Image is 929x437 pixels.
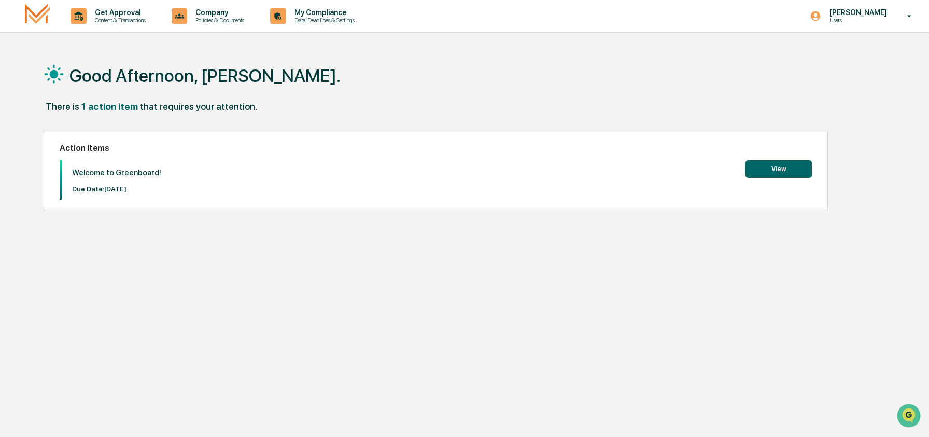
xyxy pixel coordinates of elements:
p: Welcome to Greenboard! [72,168,161,177]
img: 1746055101610-c473b297-6a78-478c-a979-82029cc54cd1 [10,79,29,98]
p: Get Approval [87,8,151,17]
div: that requires your attention. [140,101,257,112]
h2: Action Items [60,143,812,153]
iframe: Open customer support [896,403,924,431]
div: Start new chat [35,79,170,90]
div: 🖐️ [10,132,19,140]
p: Company [187,8,249,17]
div: 1 action item [81,101,138,112]
span: Pylon [103,176,125,184]
a: 🔎Data Lookup [6,146,69,165]
p: Content & Transactions [87,17,151,24]
p: How can we help? [10,22,189,38]
div: There is [46,101,79,112]
p: [PERSON_NAME] [821,8,892,17]
a: 🖐️Preclearance [6,126,71,145]
h1: Good Afternoon, [PERSON_NAME]. [69,65,341,86]
span: Data Lookup [21,150,65,161]
p: Data, Deadlines & Settings [286,17,360,24]
p: Due Date: [DATE] [72,185,161,193]
div: 🗄️ [75,132,83,140]
a: 🗄️Attestations [71,126,133,145]
span: Attestations [86,131,129,141]
p: Users [821,17,892,24]
p: Policies & Documents [187,17,249,24]
div: 🔎 [10,151,19,160]
span: Preclearance [21,131,67,141]
div: We're available if you need us! [35,90,131,98]
button: View [745,160,812,178]
a: View [745,163,812,173]
button: Start new chat [176,82,189,95]
a: Powered byPylon [73,175,125,184]
p: My Compliance [286,8,360,17]
img: logo [25,4,50,28]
